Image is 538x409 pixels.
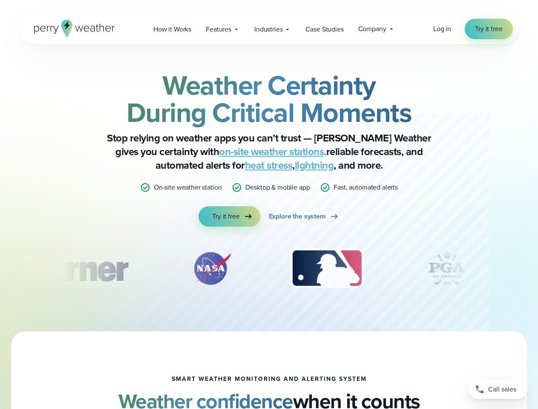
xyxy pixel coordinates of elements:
[172,376,367,383] h1: smart weather monitoring and alerting system
[295,158,334,173] a: lightning
[99,131,440,172] p: Stop relying on weather apps you can’t trust — [PERSON_NAME] Weather gives you certainty with rel...
[269,211,326,222] span: Explore the system
[127,65,412,132] strong: Weather Certainty During Critical Moments
[475,24,502,34] span: Try it free
[219,144,326,159] a: on-site weather stations,
[433,24,451,34] a: Log in
[298,20,351,38] a: Case Studies
[269,206,339,227] a: Explore the system
[468,380,528,399] a: Call sales
[63,247,475,294] div: slideshow
[488,384,516,395] span: Call sales
[19,247,140,290] div: 1 of 12
[465,19,512,39] a: Try it free
[413,247,481,290] div: 4 of 12
[146,20,199,38] a: How it Works
[153,24,191,35] span: How it Works
[334,182,398,193] p: Fast, automated alerts
[206,24,231,35] span: Features
[19,247,140,290] img: Turner-Construction_1.svg
[282,247,372,290] div: 3 of 12
[413,247,481,290] img: PGA.svg
[199,206,260,227] a: Try it free
[254,24,282,35] span: Industries
[282,247,372,290] img: MLB.svg
[181,247,241,290] div: 2 of 12
[245,182,310,193] p: Desktop & mobile app
[181,247,241,290] img: NASA.svg
[212,211,239,222] span: Try it free
[154,182,222,193] p: On-site weather station
[358,24,386,34] span: Company
[245,158,293,173] a: heat stress
[305,24,343,35] span: Case Studies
